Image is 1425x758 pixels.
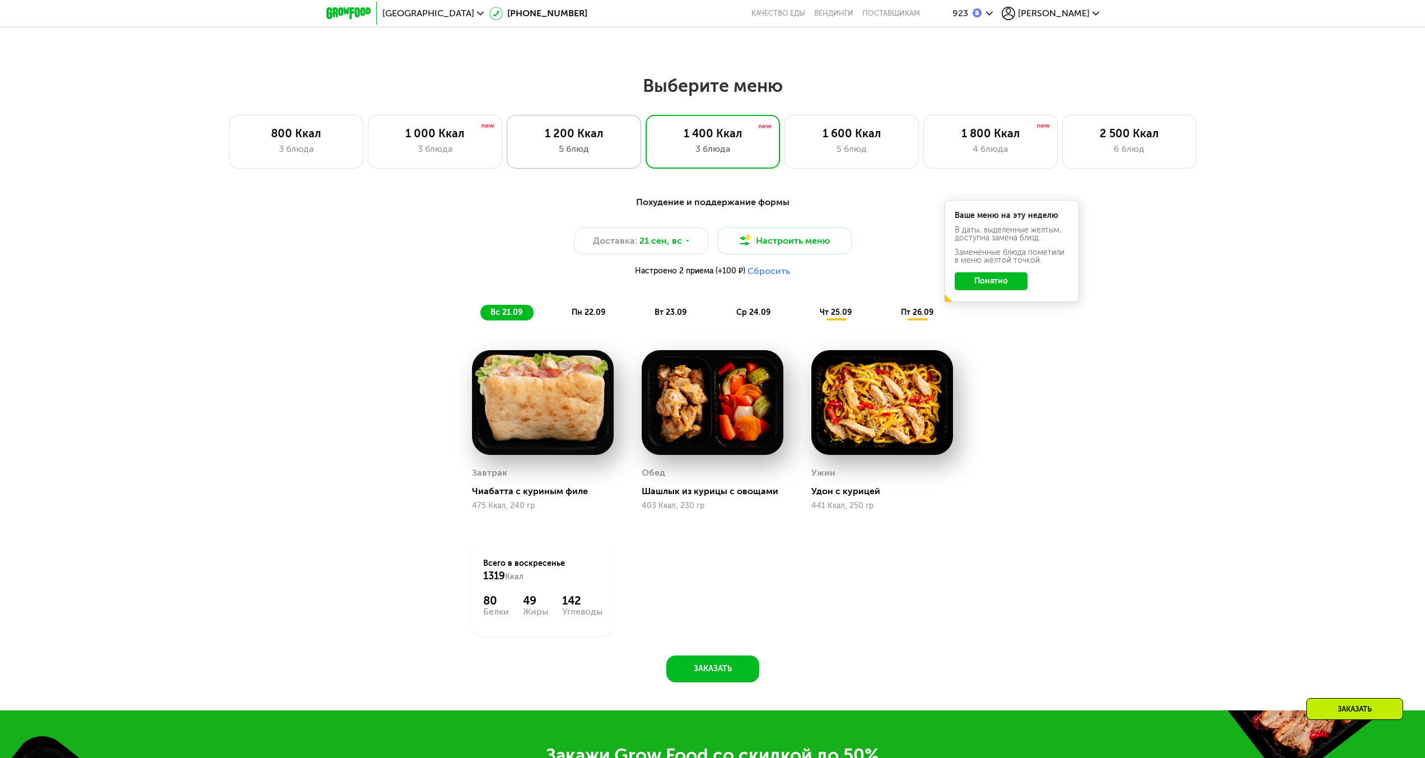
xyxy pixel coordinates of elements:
a: [PHONE_NUMBER] [489,7,587,20]
div: поставщикам [862,9,920,18]
button: Заказать [666,655,759,682]
div: 3 блюда [657,142,768,156]
div: Обед [642,464,665,481]
div: 5 блюд [518,142,629,156]
div: 441 Ккал, 250 гр [811,501,953,510]
span: пн 22.09 [572,308,605,317]
span: [PERSON_NAME] [1018,9,1090,18]
button: Настроить меню [717,227,852,254]
div: 49 [523,594,548,607]
span: вс 21.09 [490,308,522,317]
div: Удон с курицей [811,486,962,497]
button: Понятно [955,272,1027,290]
div: 3 блюда [241,142,352,156]
div: Шашлык из курицы с овощами [642,486,792,497]
div: 1 200 Ккал [518,127,629,140]
span: 21 сен, вс [639,234,682,248]
span: ср 24.09 [736,308,770,317]
div: 800 Ккал [241,127,352,140]
a: Качество еды [751,9,805,18]
span: [GEOGRAPHIC_DATA] [382,9,474,18]
span: 1319 [483,570,505,582]
div: 475 Ккал, 240 гр [472,501,614,510]
span: Доставка: [593,234,637,248]
div: 1 600 Ккал [796,127,907,140]
h2: Выберите меню [36,75,1389,97]
span: Настроено 2 приема (+100 ₽) [635,267,745,275]
div: Белки [483,607,509,616]
a: Вендинги [814,9,853,18]
div: 923 [952,9,968,18]
div: Ужин [811,464,835,481]
span: пт 26.09 [901,308,933,317]
span: Ккал [505,572,524,582]
div: Похудение и поддержание формы [381,196,1044,210]
div: 4 блюда [935,142,1046,156]
button: Сбросить [747,266,790,277]
div: Чиабатта с куриным филе [472,486,623,497]
div: Жиры [523,607,548,616]
div: 1 400 Ккал [657,127,768,140]
span: чт 25.09 [820,308,852,317]
div: 6 блюд [1074,142,1185,156]
div: Ваше меню на эту неделю [955,212,1069,220]
div: 403 Ккал, 230 гр [642,501,783,510]
div: 1 800 Ккал [935,127,1046,140]
div: В даты, выделенные желтым, доступна замена блюд. [955,226,1069,242]
div: Всего в воскресенье [483,558,602,583]
div: 2 500 Ккал [1074,127,1185,140]
div: 3 блюда [380,142,490,156]
div: Завтрак [472,464,507,481]
div: 142 [562,594,602,607]
div: Углеводы [562,607,602,616]
div: Заменённые блюда пометили в меню жёлтой точкой. [955,249,1069,264]
div: 80 [483,594,509,607]
span: вт 23.09 [655,308,686,317]
div: 1 000 Ккал [380,127,490,140]
div: Заказать [1306,698,1403,720]
div: 5 блюд [796,142,907,156]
